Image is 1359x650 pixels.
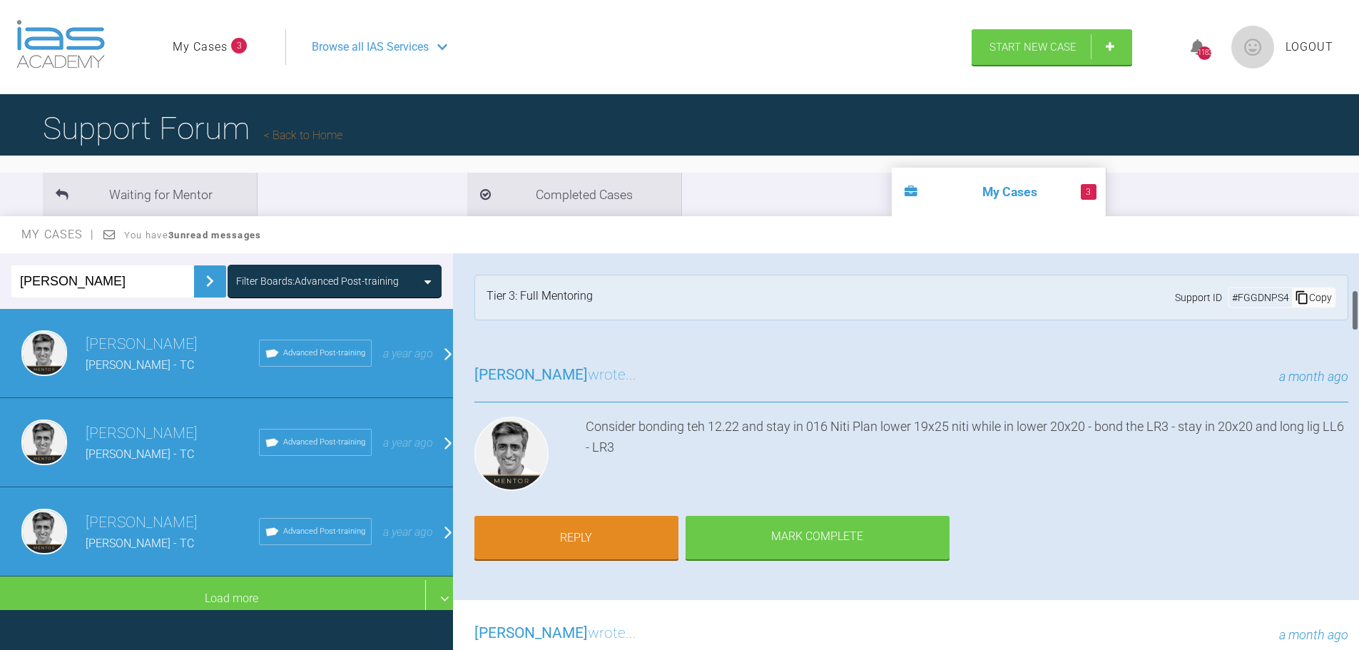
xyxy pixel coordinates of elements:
[21,228,95,241] span: My Cases
[86,332,259,357] h3: [PERSON_NAME]
[1175,290,1222,305] span: Support ID
[264,128,342,142] a: Back to Home
[474,363,636,387] h3: wrote...
[972,29,1132,65] a: Start New Case
[1198,46,1211,60] div: 1183
[1279,369,1348,384] span: a month ago
[86,511,259,535] h3: [PERSON_NAME]
[21,420,67,465] img: Asif Chatoo
[1292,288,1335,307] div: Copy
[86,537,194,550] span: [PERSON_NAME] - TC
[86,422,259,446] h3: [PERSON_NAME]
[474,366,588,383] span: [PERSON_NAME]
[86,358,194,372] span: [PERSON_NAME] - TC
[383,436,433,450] span: a year ago
[21,330,67,376] img: Asif Chatoo
[16,20,105,68] img: logo-light.3e3ef733.png
[11,265,194,298] input: Enter Case ID or Title
[1231,26,1274,68] img: profile.png
[124,230,262,240] span: You have
[474,516,678,560] a: Reply
[474,417,549,491] img: Asif Chatoo
[312,38,429,56] span: Browse all IAS Services
[283,436,365,449] span: Advanced Post-training
[1279,627,1348,642] span: a month ago
[586,417,1348,497] div: Consider bonding teh 12.22 and stay in 016 Niti Plan lower 19x25 niti while in lower 20x20 - bond...
[467,173,681,216] li: Completed Cases
[168,230,261,240] strong: 3 unread messages
[1229,290,1292,305] div: # FGGDNPS4
[487,287,593,308] div: Tier 3: Full Mentoring
[383,525,433,539] span: a year ago
[198,270,221,293] img: chevronRight.28bd32b0.svg
[43,173,257,216] li: Waiting for Mentor
[686,516,950,560] div: Mark Complete
[1081,184,1096,200] span: 3
[43,103,342,153] h1: Support Forum
[173,38,228,56] a: My Cases
[283,347,365,360] span: Advanced Post-training
[892,168,1106,216] li: My Cases
[21,509,67,554] img: Asif Chatoo
[474,624,588,641] span: [PERSON_NAME]
[231,38,247,54] span: 3
[474,621,636,646] h3: wrote...
[989,41,1076,54] span: Start New Case
[283,525,365,538] span: Advanced Post-training
[1286,38,1333,56] a: Logout
[383,347,433,360] span: a year ago
[236,273,399,289] div: Filter Boards: Advanced Post-training
[86,447,194,461] span: [PERSON_NAME] - TC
